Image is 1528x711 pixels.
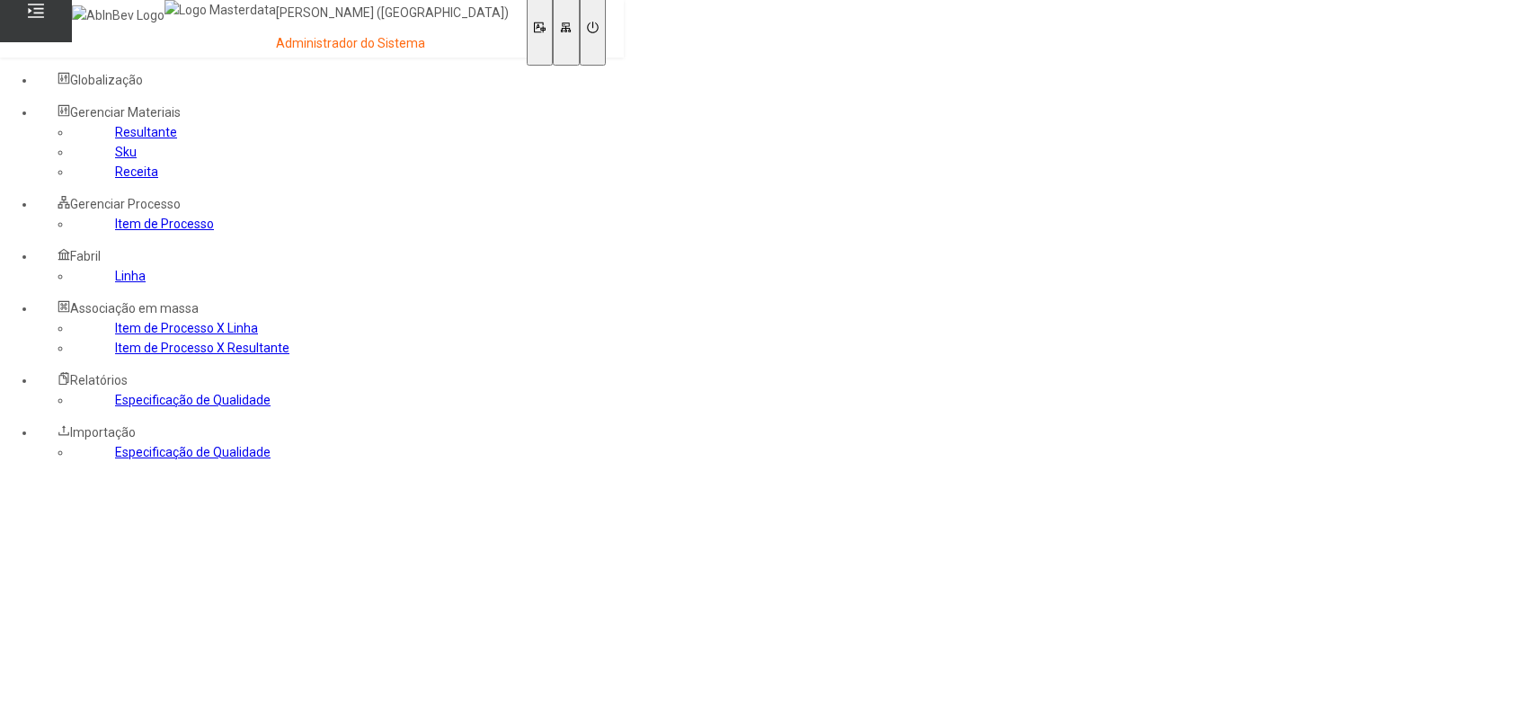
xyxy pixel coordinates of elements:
[276,4,509,22] p: [PERSON_NAME] ([GEOGRAPHIC_DATA])
[70,197,181,211] span: Gerenciar Processo
[70,249,101,263] span: Fabril
[115,393,271,407] a: Especificação de Qualidade
[115,164,158,179] a: Receita
[70,105,181,120] span: Gerenciar Materiais
[115,321,258,335] a: Item de Processo X Linha
[115,445,271,459] a: Especificação de Qualidade
[72,5,164,25] img: AbInBev Logo
[70,373,128,387] span: Relatórios
[70,425,136,440] span: Importação
[115,217,214,231] a: Item de Processo
[115,341,289,355] a: Item de Processo X Resultante
[70,73,143,87] span: Globalização
[70,301,199,316] span: Associação em massa
[115,125,177,139] a: Resultante
[276,35,509,53] p: Administrador do Sistema
[115,145,137,159] a: Sku
[115,269,146,283] a: Linha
